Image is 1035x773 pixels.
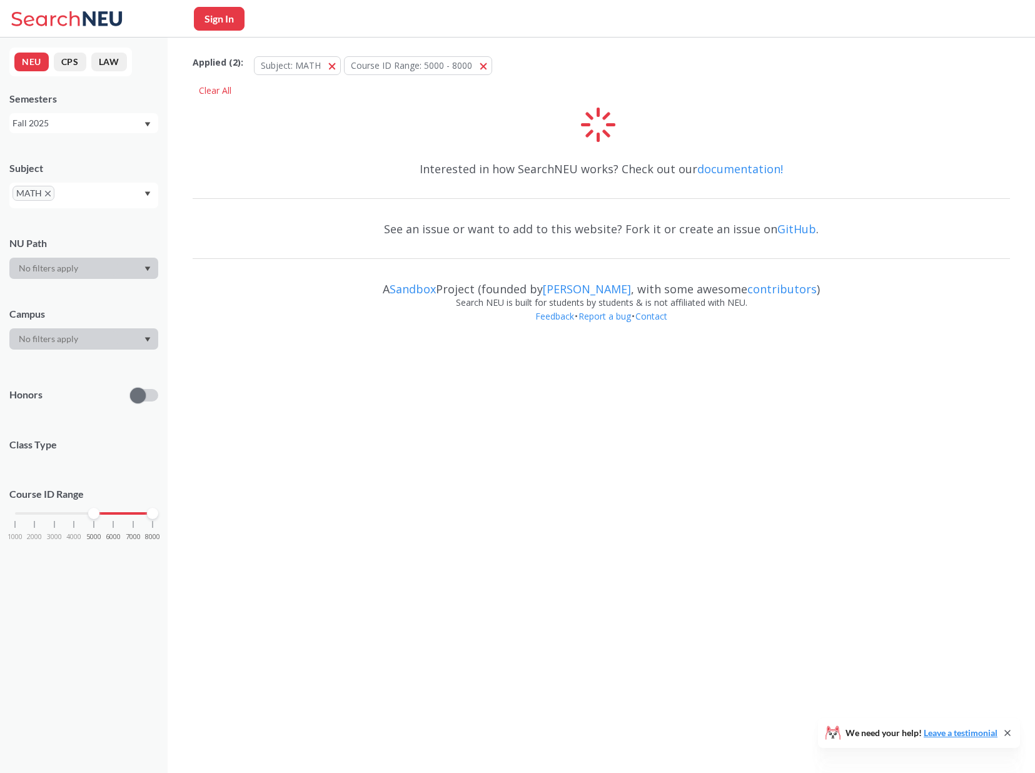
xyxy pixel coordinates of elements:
div: Fall 2025 [13,116,143,130]
a: Feedback [535,310,575,322]
span: Applied ( 2 ): [193,56,243,69]
span: We need your help! [846,729,997,737]
div: • • [193,310,1010,342]
div: MATHX to remove pillDropdown arrow [9,183,158,208]
div: See an issue or want to add to this website? Fork it or create an issue on . [193,211,1010,247]
span: Subject: MATH [261,59,321,71]
div: Interested in how SearchNEU works? Check out our [193,151,1010,187]
span: 3000 [47,533,62,540]
span: Course ID Range: 5000 - 8000 [351,59,472,71]
span: 1000 [8,533,23,540]
span: 4000 [66,533,81,540]
a: contributors [747,281,817,296]
button: Sign In [194,7,245,31]
div: Semesters [9,92,158,106]
span: 8000 [145,533,160,540]
svg: Dropdown arrow [144,266,151,271]
div: NU Path [9,236,158,250]
a: Sandbox [390,281,436,296]
div: Subject [9,161,158,175]
span: 2000 [27,533,42,540]
span: 6000 [106,533,121,540]
p: Course ID Range [9,487,158,502]
a: Contact [635,310,668,322]
button: NEU [14,53,49,71]
div: Clear All [193,81,238,100]
div: Campus [9,307,158,321]
div: Search NEU is built for students by students & is not affiliated with NEU. [193,296,1010,310]
span: 7000 [126,533,141,540]
svg: Dropdown arrow [144,122,151,127]
a: documentation! [697,161,783,176]
svg: X to remove pill [45,191,51,196]
p: Honors [9,388,43,402]
button: Subject: MATH [254,56,341,75]
button: LAW [91,53,127,71]
span: MATHX to remove pill [13,186,54,201]
a: Leave a testimonial [924,727,997,738]
a: GitHub [777,221,816,236]
span: Class Type [9,438,158,452]
a: [PERSON_NAME] [543,281,631,296]
svg: Dropdown arrow [144,191,151,196]
svg: Dropdown arrow [144,337,151,342]
div: Dropdown arrow [9,258,158,279]
div: A Project (founded by , with some awesome ) [193,271,1010,296]
a: Report a bug [578,310,632,322]
div: Dropdown arrow [9,328,158,350]
div: Fall 2025Dropdown arrow [9,113,158,133]
button: Course ID Range: 5000 - 8000 [344,56,492,75]
button: CPS [54,53,86,71]
span: 5000 [86,533,101,540]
